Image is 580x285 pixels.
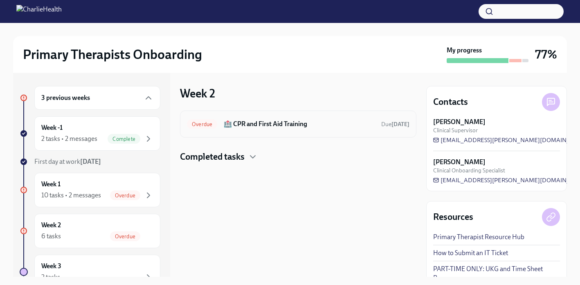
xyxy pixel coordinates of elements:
[110,192,140,199] span: Overdue
[110,233,140,240] span: Overdue
[41,262,61,271] h6: Week 3
[433,167,505,174] span: Clinical Onboarding Specialist
[187,121,217,127] span: Overdue
[180,86,215,101] h3: Week 2
[224,120,375,129] h6: 🏥 CPR and First Aid Training
[41,221,61,230] h6: Week 2
[180,151,245,163] h4: Completed tasks
[447,46,482,55] strong: My progress
[41,134,97,143] div: 2 tasks • 2 messages
[20,173,160,207] a: Week 110 tasks • 2 messagesOverdue
[34,158,101,165] span: First day at work
[80,158,101,165] strong: [DATE]
[108,136,140,142] span: Complete
[535,47,557,62] h3: 77%
[433,249,508,258] a: How to Submit an IT Ticket
[41,180,61,189] h6: Week 1
[23,46,202,63] h2: Primary Therapists Onboarding
[391,121,409,128] strong: [DATE]
[433,233,524,242] a: Primary Therapist Resource Hub
[433,96,468,108] h4: Contacts
[16,5,62,18] img: CharlieHealth
[41,273,60,282] div: 2 tasks
[41,191,101,200] div: 10 tasks • 2 messages
[433,127,478,134] span: Clinical Supervisor
[381,121,409,128] span: Due
[41,232,61,241] div: 6 tasks
[433,211,473,223] h4: Resources
[20,116,160,151] a: Week -12 tasks • 2 messagesComplete
[41,123,63,132] h6: Week -1
[381,120,409,128] span: August 23rd, 2025 10:00
[433,118,486,127] strong: [PERSON_NAME]
[187,118,409,131] a: Overdue🏥 CPR and First Aid TrainingDue[DATE]
[433,265,560,283] a: PART-TIME ONLY: UKG and Time Sheet Resource
[34,86,160,110] div: 3 previous weeks
[20,214,160,248] a: Week 26 tasksOverdue
[20,157,160,166] a: First day at work[DATE]
[180,151,416,163] div: Completed tasks
[41,93,90,102] h6: 3 previous weeks
[433,158,486,167] strong: [PERSON_NAME]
